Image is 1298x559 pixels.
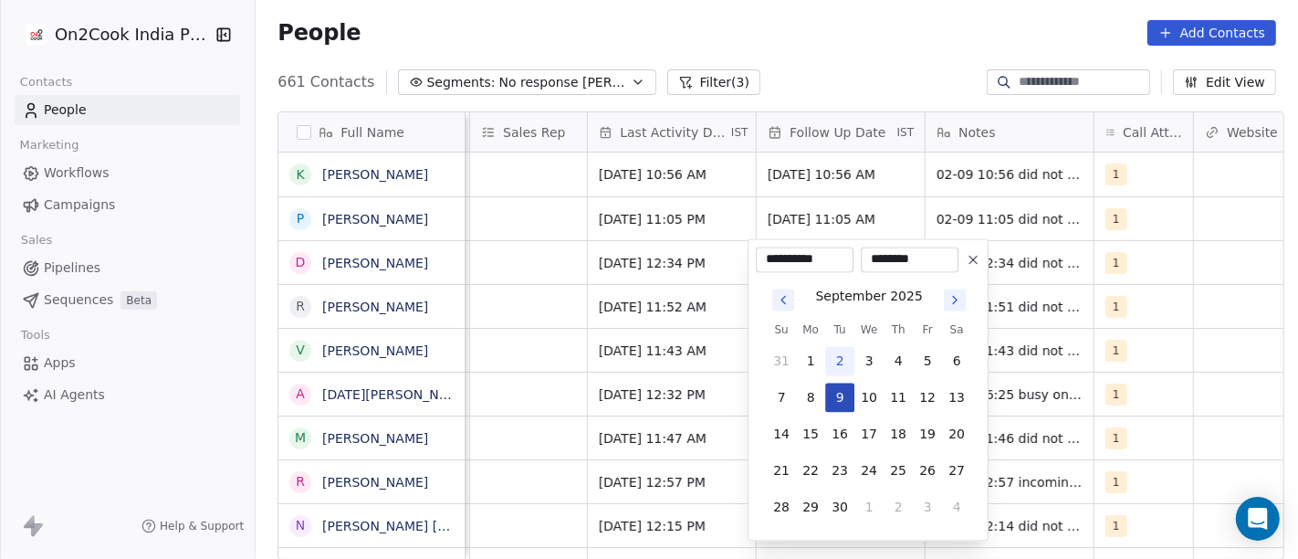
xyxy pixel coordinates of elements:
th: Thursday [884,321,913,339]
button: 5 [913,346,942,375]
button: 27 [942,456,971,485]
button: 7 [767,383,796,412]
button: Go to next month [942,287,968,312]
button: 25 [884,456,913,485]
button: 4 [884,346,913,375]
button: 9 [825,383,854,412]
button: 21 [767,456,796,485]
button: 1 [854,492,884,522]
button: 10 [854,383,884,412]
th: Monday [796,321,825,339]
button: 3 [854,346,884,375]
button: 1 [796,346,825,375]
button: 29 [796,492,825,522]
button: 18 [884,419,913,448]
button: 16 [825,419,854,448]
button: 22 [796,456,825,485]
button: 19 [913,419,942,448]
button: 3 [913,492,942,522]
button: 17 [854,419,884,448]
button: 15 [796,419,825,448]
button: 13 [942,383,971,412]
button: 4 [942,492,971,522]
button: 30 [825,492,854,522]
button: Go to previous month [770,287,796,312]
button: 28 [767,492,796,522]
button: 24 [854,456,884,485]
th: Sunday [767,321,796,339]
th: Wednesday [854,321,884,339]
th: Tuesday [825,321,854,339]
button: 31 [767,346,796,375]
th: Friday [913,321,942,339]
button: 14 [767,419,796,448]
button: 2 [825,346,854,375]
button: 6 [942,346,971,375]
button: 23 [825,456,854,485]
button: 12 [913,383,942,412]
th: Saturday [942,321,971,339]
button: 11 [884,383,913,412]
button: 26 [913,456,942,485]
button: 2 [884,492,913,522]
button: 20 [942,419,971,448]
div: September 2025 [816,287,923,306]
button: 8 [796,383,825,412]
